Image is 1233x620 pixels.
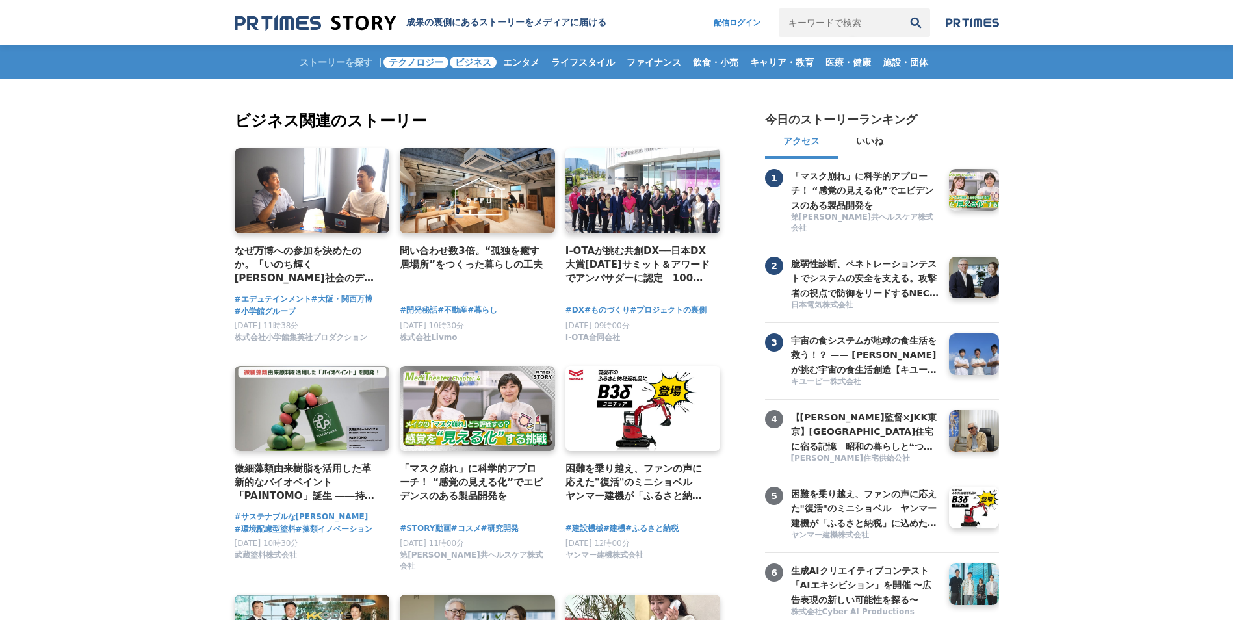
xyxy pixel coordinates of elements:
[791,453,911,464] span: [PERSON_NAME]住宅供給公社
[235,321,299,330] span: [DATE] 11時38分
[565,523,603,535] a: #建設機械
[383,57,448,68] span: テクノロジー
[820,57,876,68] span: 医療・健康
[296,523,372,536] a: #藻類イノベーション
[791,212,939,234] span: 第[PERSON_NAME]共ヘルスケア株式会社
[791,376,939,389] a: キユーピー株式会社
[791,606,939,619] a: 株式会社Cyber AI Productions
[437,304,467,316] a: #不動産
[235,550,297,561] span: 武蔵塗料株式会社
[546,57,620,68] span: ライフスタイル
[791,333,939,377] h3: 宇宙の食システムが地球の食生活を救う！？ —— [PERSON_NAME]が挑む宇宙の食生活創造【キユーピー ミライ研究員】
[791,376,861,387] span: キユーピー株式会社
[565,321,630,330] span: [DATE] 09時00分
[235,305,296,318] a: #小学館グループ
[400,550,545,572] span: 第[PERSON_NAME]共ヘルスケア株式会社
[621,57,686,68] span: ファイナンス
[791,487,939,530] h3: 困難を乗り越え、ファンの声に応えた"復活"のミニショベル ヤンマー建機が「ふるさと納税」に込めた、ものづくりへの誇りと地域への想い
[688,57,744,68] span: 飲食・小売
[791,410,939,454] h3: 【[PERSON_NAME]監督×JKK東京】[GEOGRAPHIC_DATA]住宅に宿る記憶 昭和の暮らしと❝つながり❞が描く、これからの住まいのかたち
[450,45,497,79] a: ビジネス
[311,293,372,305] a: #大阪・関西万博
[701,8,773,37] a: 配信ログイン
[400,244,545,272] h4: 問い合わせ数3倍。“孤独を癒す居場所”をつくった暮らしの工夫
[765,257,783,275] span: 2
[467,304,497,316] span: #暮らし
[902,8,930,37] button: 検索
[584,304,630,316] a: #ものづくり
[791,530,939,542] a: ヤンマー建機株式会社
[791,530,869,541] span: ヤンマー建機株式会社
[745,45,819,79] a: キャリア・教育
[235,523,296,536] a: #環境配慮型塗料
[625,523,679,535] span: #ふるさと納税
[406,17,606,29] h1: 成果の裏側にあるストーリーをメディアに届ける
[235,244,380,286] a: なぜ万博への参加を決めたのか。「いのち輝く[PERSON_NAME]社会のデザイン」の実現に向けて、エデュテインメントの可能性を追求するプロジェクト。
[946,18,999,28] img: prtimes
[400,336,457,345] a: 株式会社Livmo
[400,539,464,548] span: [DATE] 11時00分
[400,321,464,330] span: [DATE] 10時30分
[235,14,396,32] img: 成果の裏側にあるストーリーをメディアに届ける
[779,8,902,37] input: キーワードで検索
[235,332,367,343] span: 株式会社小学館集英社プロダクション
[565,304,584,316] a: #DX
[235,14,606,32] a: 成果の裏側にあるストーリーをメディアに届ける 成果の裏側にあるストーリーをメディアに届ける
[565,461,710,504] a: 困難を乗り越え、ファンの声に応えた"復活"のミニショベル ヤンマー建機が「ふるさと納税」に込めた、ものづくりへの誇りと地域への想い
[565,550,643,561] span: ヤンマー建機株式会社
[791,169,939,213] h3: 「マスク崩れ」に科学的アプローチ！ “感覚の見える化”でエビデンスのある製品開発を
[791,300,939,312] a: 日本電気株式会社
[481,523,519,535] a: #研究開発
[400,565,545,574] a: 第[PERSON_NAME]共ヘルスケア株式会社
[791,212,939,235] a: 第[PERSON_NAME]共ヘルスケア株式会社
[791,257,939,298] a: 脆弱性診断、ペネトレーションテストでシステムの安全を支える。攻撃者の視点で防御をリードするNECの「リスクハンティングチーム」
[877,45,933,79] a: 施設・団体
[765,487,783,505] span: 5
[235,109,723,133] h2: ビジネス関連のストーリー
[877,57,933,68] span: 施設・団体
[400,523,450,535] span: #STORY動画
[765,410,783,428] span: 4
[791,257,939,300] h3: 脆弱性診断、ペネトレーションテストでシステムの安全を支える。攻撃者の視点で防御をリードするNECの「リスクハンティングチーム」
[400,332,457,343] span: 株式会社Livmo
[791,563,939,605] a: 生成AIクリエイティブコンテスト「AIエキシビション」を開催 〜広告表現の新しい可能性を探る〜
[565,332,620,343] span: I-OTA合同会社
[400,304,437,316] span: #開発秘話
[820,45,876,79] a: 医療・健康
[688,45,744,79] a: 飲食・小売
[791,410,939,452] a: 【[PERSON_NAME]監督×JKK東京】[GEOGRAPHIC_DATA]住宅に宿る記憶 昭和の暮らしと❝つながり❞が描く、これからの住まいのかたち
[450,57,497,68] span: ビジネス
[451,523,481,535] span: #コスメ
[838,127,902,159] button: いいね
[498,57,545,68] span: エンタメ
[630,304,707,316] a: #プロジェクトの裏側
[235,511,369,523] a: #サステナブルな[PERSON_NAME]
[565,244,710,286] h4: I-OTAが挑む共創DX──日本DX大賞[DATE]サミット＆アワードでアンバサダーに認定 100社連携で拓く“共感される製造業DX”の新たな地平
[765,112,917,127] h2: 今日のストーリーランキング
[235,293,311,305] a: #エデュテインメント
[791,606,915,617] span: 株式会社Cyber AI Productions
[791,453,939,465] a: [PERSON_NAME]住宅供給公社
[791,487,939,528] a: 困難を乗り越え、ファンの声に応えた"復活"のミニショベル ヤンマー建機が「ふるさと納税」に込めた、ものづくりへの誇りと地域への想い
[498,45,545,79] a: エンタメ
[383,45,448,79] a: テクノロジー
[603,523,625,535] a: #建機
[765,127,838,159] button: アクセス
[235,461,380,504] a: 微細藻類由来樹脂を活用した革新的なバイオペイント「PAINTOMO」誕生 ――持続可能な[PERSON_NAME]を描く、武蔵塗料の挑戦
[400,461,545,504] a: 「マスク崩れ」に科学的アプローチ！ “感覚の見える化”でエビデンスのある製品開発を
[765,563,783,582] span: 6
